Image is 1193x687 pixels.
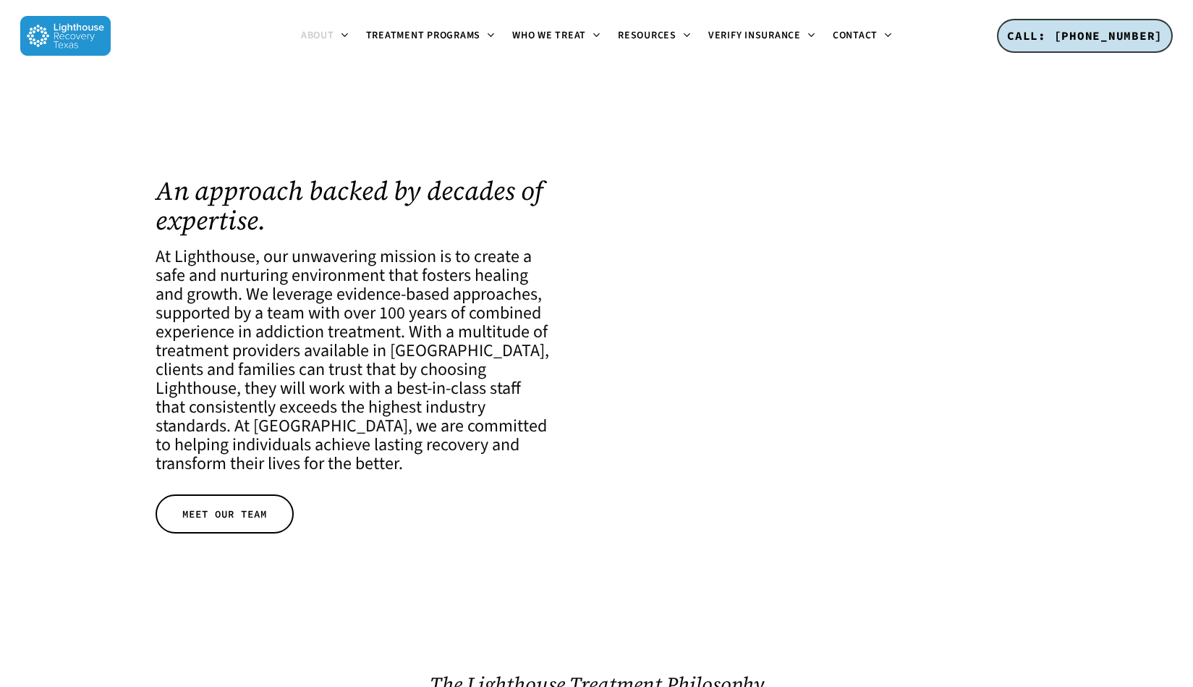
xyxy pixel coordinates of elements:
span: CALL: [PHONE_NUMBER] [1007,28,1163,43]
a: CALL: [PHONE_NUMBER] [997,19,1173,54]
a: About [292,30,357,42]
span: Resources [618,28,676,43]
h1: An approach backed by decades of expertise. [156,176,551,235]
a: Verify Insurance [700,30,824,42]
img: Lighthouse Recovery Texas [20,16,111,56]
span: MEET OUR TEAM [182,507,267,521]
span: Verify Insurance [708,28,801,43]
span: About [301,28,334,43]
a: Who We Treat [504,30,609,42]
span: Contact [833,28,878,43]
a: MEET OUR TEAM [156,494,294,534]
span: Treatment Programs [366,28,481,43]
a: Contact [824,30,901,42]
a: Resources [609,30,700,42]
span: Who We Treat [512,28,586,43]
a: Treatment Programs [357,30,504,42]
h4: At Lighthouse, our unwavering mission is to create a safe and nurturing environment that fosters ... [156,248,551,473]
